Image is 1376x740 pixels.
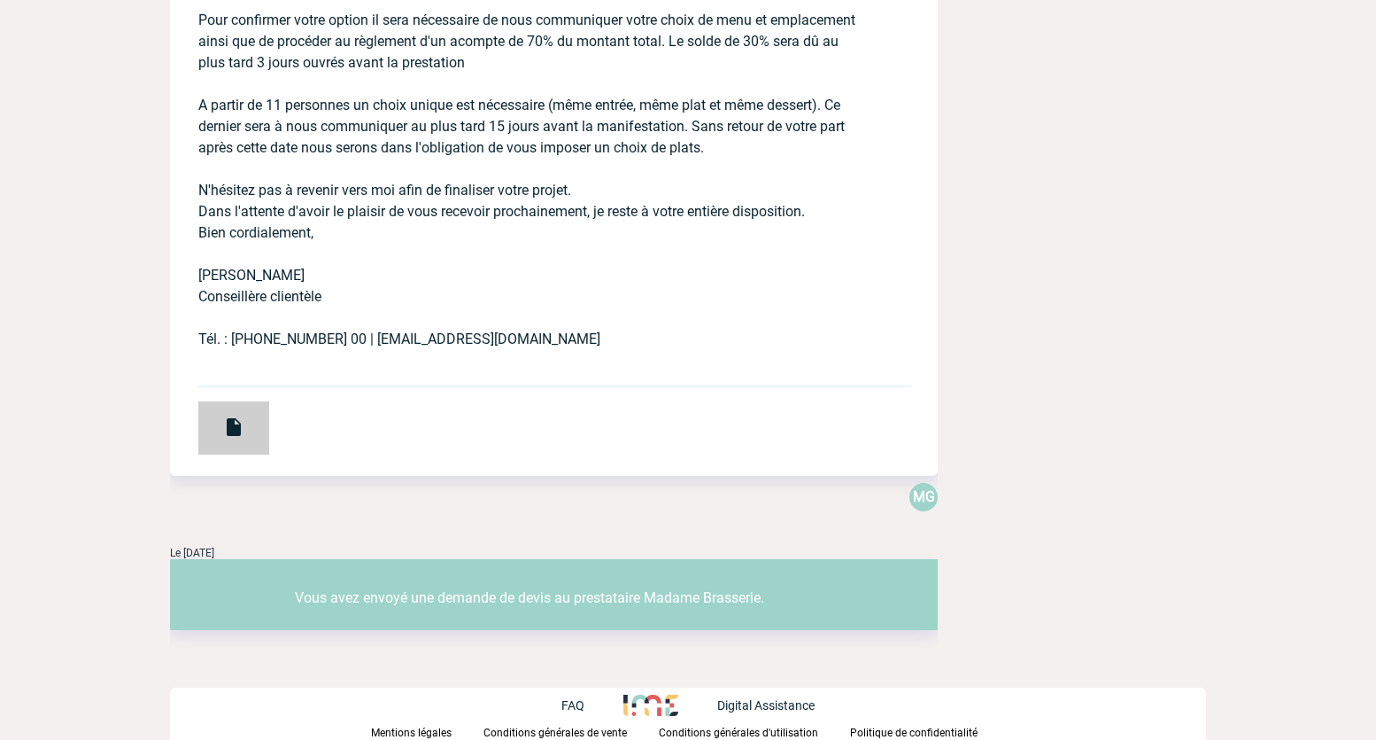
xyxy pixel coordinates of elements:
[659,727,818,739] p: Conditions générales d'utilisation
[198,559,860,630] p: Le 04 Août 2023 à 10:49
[170,411,269,428] a: MADAME BRASSERIE_GRILLE TARIFAIRES_ENTREPRISE_FR_EN.pdf
[850,727,978,739] p: Politique de confidentialité
[371,723,483,740] a: Mentions légales
[850,723,1006,740] a: Politique de confidentialité
[371,727,452,739] p: Mentions légales
[561,696,623,713] a: FAQ
[717,698,815,713] p: Digital Assistance
[909,483,938,511] p: MG
[561,698,584,713] p: FAQ
[623,695,678,716] img: http://www.idealmeetingsevents.fr/
[659,723,850,740] a: Conditions générales d'utilisation
[483,723,659,740] a: Conditions générales de vente
[909,483,938,511] div: Mélissa GUERRA 04 Août 2023 à 10:54
[170,547,938,559] p: Le [DATE]
[483,727,627,739] p: Conditions générales de vente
